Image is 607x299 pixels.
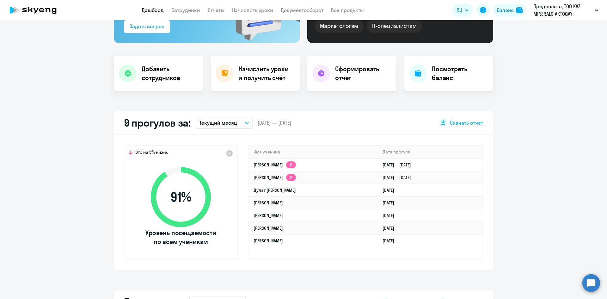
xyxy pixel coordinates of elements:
[144,190,217,205] span: 91 %
[142,65,198,82] h4: Добавить сотрудников
[383,225,399,231] a: [DATE]
[171,7,200,13] a: Сотрудники
[199,119,237,127] p: Текущий месяц
[254,213,283,218] a: [PERSON_NAME]
[367,19,421,33] div: IT-специалистам
[124,20,170,33] button: Задать вопрос
[281,7,323,13] a: Документооборот
[196,117,253,129] button: Текущий месяц
[254,225,283,231] a: [PERSON_NAME]
[432,65,488,82] h4: Посмотреть баланс
[383,213,399,218] a: [DATE]
[254,200,283,206] a: [PERSON_NAME]
[315,19,363,33] div: Маркетологам
[286,174,296,181] app-skyeng-badge: 2
[254,175,296,180] a: [PERSON_NAME]2
[331,7,364,13] a: Все продукты
[208,7,224,13] a: Отчеты
[286,161,296,168] app-skyeng-badge: 2
[450,119,483,126] span: Скачать отчет
[377,146,482,159] th: Дата прогула
[497,6,514,14] div: Баланс
[144,228,217,246] span: Уровень посещаемости по всем ученикам
[383,175,416,180] a: [DATE][DATE]
[383,187,399,193] a: [DATE]
[383,162,416,168] a: [DATE][DATE]
[383,238,399,244] a: [DATE]
[533,3,592,18] p: Предоплата, ТОО KAZ MINERALS AKTOGAY
[254,162,296,168] a: [PERSON_NAME]2
[383,200,399,206] a: [DATE]
[335,65,391,82] h4: Сформировать отчет
[254,238,283,244] a: [PERSON_NAME]
[248,146,377,159] th: Имя ученика
[238,65,293,82] h4: Начислить уроки и получить счёт
[516,7,523,13] img: balance
[530,3,602,18] button: Предоплата, ТОО KAZ MINERALS AKTOGAY
[254,187,296,193] a: Дулат [PERSON_NAME]
[232,7,273,13] a: Начислить уроки
[457,6,462,14] span: RU
[142,7,164,13] a: Дашборд
[452,4,473,16] button: RU
[493,4,526,16] button: Балансbalance
[130,22,164,30] div: Задать вопрос
[135,149,168,157] span: Это на 5% ниже,
[124,116,191,129] h2: 9 прогулов за:
[258,119,291,126] span: [DATE] — [DATE]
